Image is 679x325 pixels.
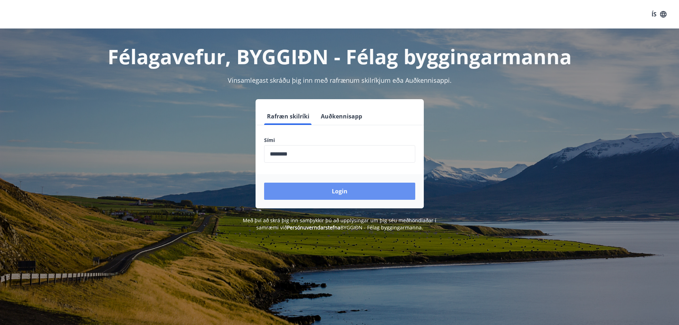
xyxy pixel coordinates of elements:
[648,8,670,21] button: ÍS
[318,108,365,125] button: Auðkennisapp
[264,108,312,125] button: Rafræn skilríki
[92,43,588,70] h1: Félagavefur, BYGGIÐN - Félag byggingarmanna
[287,224,340,231] a: Persónuverndarstefna
[243,217,436,231] span: Með því að skrá þig inn samþykkir þú að upplýsingar um þig séu meðhöndlaðar í samræmi við BYGGIÐN...
[228,76,452,85] span: Vinsamlegast skráðu þig inn með rafrænum skilríkjum eða Auðkennisappi.
[264,137,415,144] label: Sími
[264,183,415,200] button: Login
